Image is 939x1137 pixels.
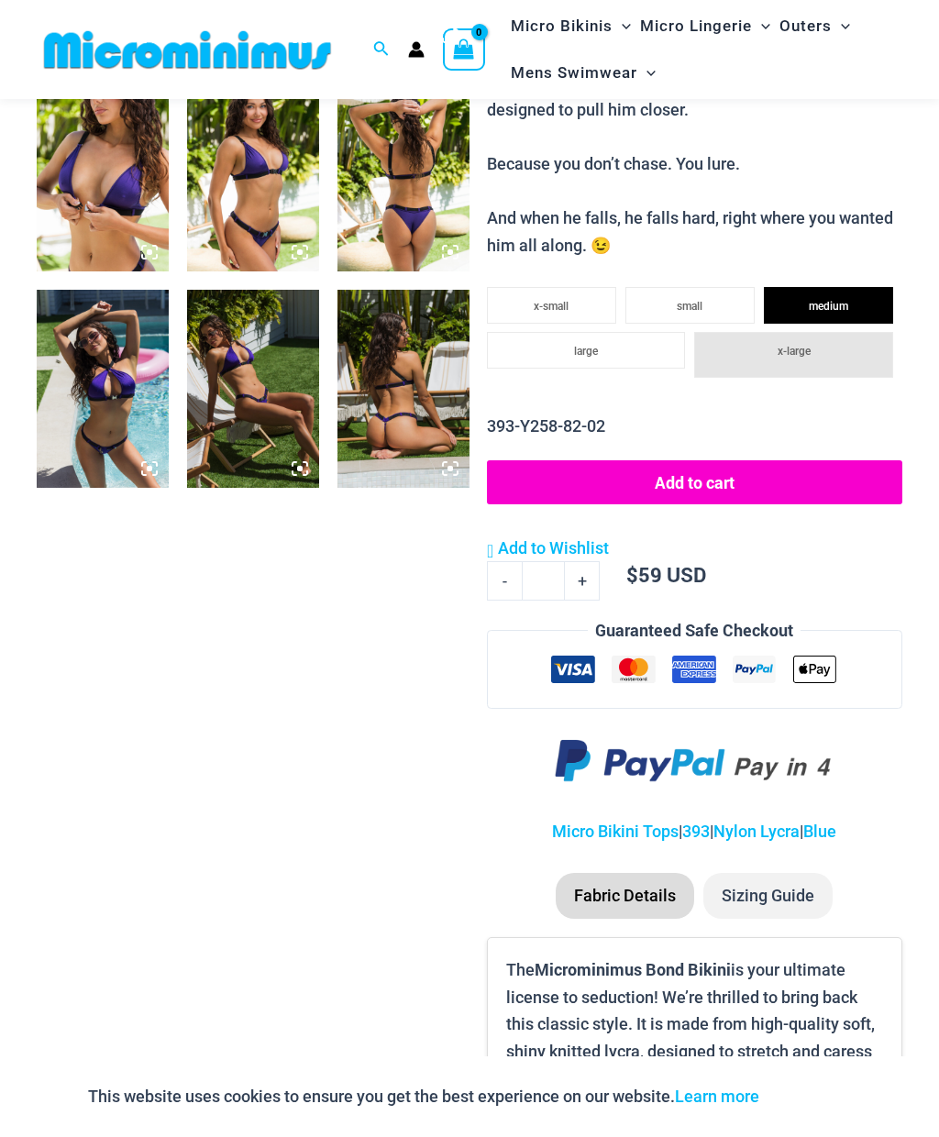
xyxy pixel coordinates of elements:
span: Micro Bikinis [511,3,613,50]
li: large [487,332,686,369]
a: Micro BikinisMenu ToggleMenu Toggle [506,3,635,50]
span: large [574,345,598,358]
img: MM SHOP LOGO FLAT [37,29,338,71]
span: Menu Toggle [832,3,850,50]
span: Menu Toggle [752,3,770,50]
a: Nylon Lycra [713,822,800,841]
img: Bond Indigo 393 Top 285 Cheeky Bikini [37,290,169,488]
input: Product quantity [522,561,565,600]
a: 393 [682,822,710,841]
a: OutersMenu ToggleMenu Toggle [775,3,855,50]
a: Add to Wishlist [487,535,609,562]
span: medium [809,300,848,313]
p: This website uses cookies to ensure you get the best experience on our website. [88,1083,759,1110]
img: Bond Indigo 393 Top 285 Cheeky Bikini [187,73,319,271]
button: Add to cart [487,460,902,504]
legend: Guaranteed Safe Checkout [588,617,801,645]
a: Learn more [675,1087,759,1106]
span: Menu Toggle [637,50,656,96]
li: Fabric Details [556,873,694,919]
img: Bond Indigo 393 Top 492 Thong Bikini [337,290,469,488]
b: Microminimus Bond Bikini [535,958,731,980]
p: | | | [487,818,902,845]
li: medium [764,287,893,324]
a: View Shopping Cart, empty [443,28,485,71]
a: Blue [803,822,836,841]
span: x-small [534,300,569,313]
a: Micro LingerieMenu ToggleMenu Toggle [635,3,775,50]
a: Account icon link [408,41,425,58]
li: Sizing Guide [703,873,833,919]
p: The is your ultimate license to seduction! We’re thrilled to bring back this classic style. It is... [506,956,883,1093]
a: - [487,561,522,600]
a: Mens SwimwearMenu ToggleMenu Toggle [506,50,660,96]
bdi: 59 USD [626,561,706,588]
img: Bond Indigo 393 Top [37,73,169,271]
span: Add to Wishlist [498,538,609,557]
span: Outers [779,3,832,50]
span: Micro Lingerie [640,3,752,50]
li: small [625,287,755,324]
span: x-large [778,345,811,358]
span: $ [626,561,638,588]
a: Micro Bikini Tops [552,822,679,841]
img: Bond Indigo 393 Top 492 Thong Bikini [187,290,319,488]
span: Mens Swimwear [511,50,637,96]
a: Search icon link [373,39,390,61]
p: 393-Y258-82-02 [487,413,902,440]
span: small [677,300,702,313]
a: + [565,561,600,600]
span: Menu Toggle [613,3,631,50]
li: x-small [487,287,616,324]
button: Accept [773,1075,851,1119]
img: Bond Indigo 393 Top 285 Cheeky Bikini [337,73,469,271]
li: x-large [694,332,893,378]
